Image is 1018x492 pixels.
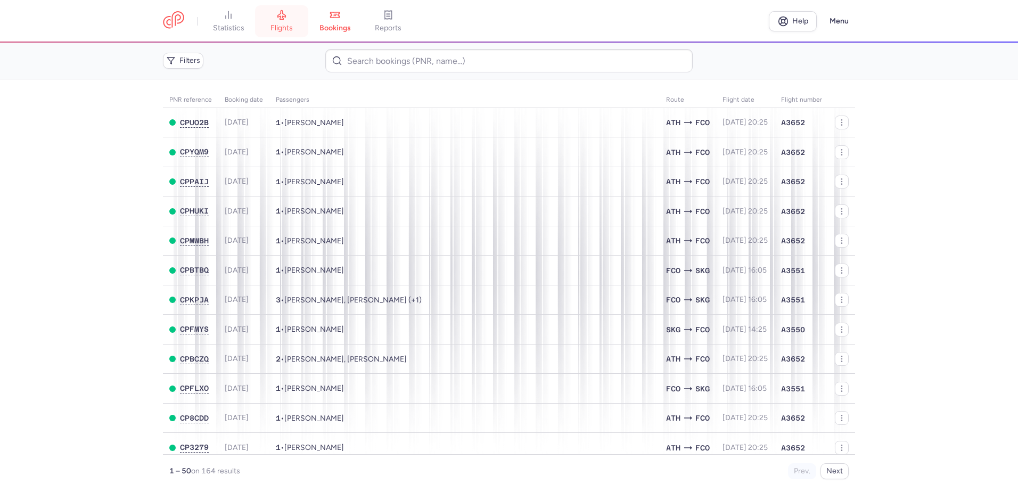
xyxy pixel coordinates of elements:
span: • [276,414,344,423]
button: CP3279 [180,443,209,452]
a: Help [769,11,817,31]
span: • [276,177,344,186]
span: 1 [276,325,281,333]
span: [DATE] 20:25 [723,236,768,245]
span: • [276,147,344,157]
button: CPHUKI [180,207,209,216]
span: [DATE] [225,295,249,304]
span: FCO [695,412,710,424]
span: ATH [666,235,680,247]
a: bookings [308,10,362,33]
span: Dimitrios KAPLANIS [284,325,344,334]
button: Next [820,463,849,479]
span: A3551 [781,265,805,276]
span: 1 [276,147,281,156]
span: [DATE] [225,236,249,245]
span: A3652 [781,147,805,158]
span: FCO [695,206,710,217]
span: bookings [319,23,351,33]
a: flights [255,10,308,33]
span: [DATE] [225,443,249,452]
span: CPFLXO [180,384,209,392]
span: • [276,355,407,364]
span: [DATE] 14:25 [723,325,767,334]
span: Valeria FINOCCHIARO [284,443,344,452]
span: SKG [695,383,710,395]
span: [DATE] 20:25 [723,354,768,363]
span: statistics [213,23,244,33]
span: A3652 [781,176,805,187]
button: CPBCZQ [180,355,209,364]
span: FCO [695,324,710,335]
span: reports [375,23,401,33]
button: CPBTBQ [180,266,209,275]
a: statistics [202,10,255,33]
span: FCO [695,235,710,247]
span: Androniki PAPATHANASI [284,266,344,275]
span: A3652 [781,354,805,364]
span: FCO [695,442,710,454]
span: SKG [695,294,710,306]
span: [DATE] 20:25 [723,443,768,452]
span: 1 [276,443,281,452]
span: Simone ATTIAS [284,207,344,216]
span: • [276,443,344,452]
th: Passengers [269,92,660,108]
span: • [276,118,344,127]
span: • [276,207,344,216]
span: [DATE] [225,147,249,157]
span: [DATE] [225,354,249,363]
a: reports [362,10,415,33]
span: 3 [276,296,281,304]
span: [DATE] 20:25 [723,207,768,216]
th: flight date [716,92,775,108]
span: 1 [276,266,281,274]
span: FCO [695,117,710,128]
span: [DATE] 20:25 [723,147,768,157]
span: A3652 [781,117,805,128]
span: CPHUKI [180,207,209,215]
span: [DATE] [225,177,249,186]
button: CPKPJA [180,296,209,305]
span: ATH [666,442,680,454]
span: Filters [179,56,200,65]
span: A3551 [781,383,805,394]
span: 1 [276,207,281,215]
span: [DATE] [225,413,249,422]
span: • [276,266,344,275]
span: ATH [666,353,680,365]
span: 1 [276,236,281,245]
span: on 164 results [191,466,240,475]
span: [DATE] 16:05 [723,384,767,393]
span: • [276,384,344,393]
span: [DATE] [225,207,249,216]
button: CPUO2B [180,118,209,127]
span: Help [792,17,808,25]
span: CPBTBQ [180,266,209,274]
th: Booking date [218,92,269,108]
span: [DATE] 16:05 [723,295,767,304]
span: ATH [666,412,680,424]
span: FCO [695,353,710,365]
span: 1 [276,177,281,186]
strong: 1 – 50 [169,466,191,475]
span: CPKPJA [180,296,209,304]
span: SKG [666,324,680,335]
span: A3550 [781,324,805,335]
button: CP8CDD [180,414,209,423]
span: CPYQM9 [180,147,209,156]
a: CitizenPlane red outlined logo [163,11,184,31]
span: 1 [276,118,281,127]
span: FCO [695,176,710,187]
span: CPBCZQ [180,355,209,363]
span: ATH [666,117,680,128]
span: flights [270,23,293,33]
span: SKG [695,265,710,276]
button: Filters [163,53,203,69]
span: 1 [276,414,281,422]
span: Anna NAZOU [284,236,344,245]
span: [DATE] [225,266,249,275]
span: Caterina MANFREDI CLARKE [284,414,344,423]
span: 1 [276,384,281,392]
